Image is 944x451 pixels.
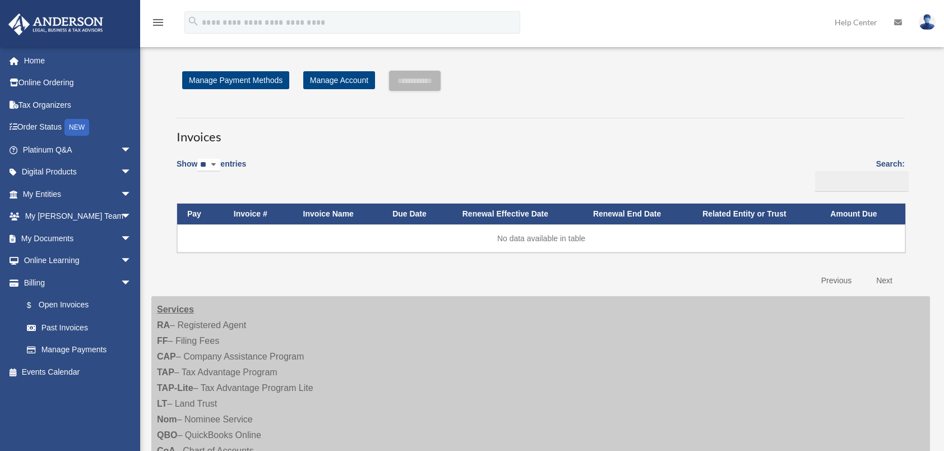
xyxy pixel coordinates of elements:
a: Order StatusNEW [8,116,149,139]
div: NEW [64,119,89,136]
a: Next [868,269,901,292]
img: Anderson Advisors Platinum Portal [5,13,107,35]
th: Amount Due: activate to sort column ascending [820,204,905,224]
a: Home [8,49,149,72]
a: Manage Payment Methods [182,71,289,89]
strong: QBO [157,430,177,440]
a: My [PERSON_NAME] Teamarrow_drop_down [8,205,149,228]
span: arrow_drop_down [121,271,143,294]
a: Manage Account [303,71,375,89]
strong: LT [157,399,167,408]
strong: CAP [157,352,176,361]
a: Events Calendar [8,361,149,383]
a: Platinum Q&Aarrow_drop_down [8,139,149,161]
a: Online Learningarrow_drop_down [8,250,149,272]
th: Invoice #: activate to sort column ascending [224,204,293,224]
a: $Open Invoices [16,294,137,317]
strong: FF [157,336,168,346]
label: Show entries [177,157,246,183]
strong: RA [157,320,170,330]
a: My Documentsarrow_drop_down [8,227,149,250]
a: menu [151,20,165,29]
a: My Entitiesarrow_drop_down [8,183,149,205]
span: $ [33,298,39,312]
a: Manage Payments [16,339,143,361]
span: arrow_drop_down [121,139,143,162]
th: Pay: activate to sort column descending [177,204,224,224]
th: Invoice Name: activate to sort column ascending [293,204,383,224]
td: No data available in table [177,224,905,252]
i: menu [151,16,165,29]
a: Online Ordering [8,72,149,94]
strong: Nom [157,415,177,424]
span: arrow_drop_down [121,250,143,273]
a: Past Invoices [16,316,143,339]
span: arrow_drop_down [121,227,143,250]
a: Billingarrow_drop_down [8,271,143,294]
a: Previous [813,269,860,292]
select: Showentries [197,159,220,172]
span: arrow_drop_down [121,161,143,184]
h3: Invoices [177,118,905,146]
th: Renewal End Date: activate to sort column ascending [583,204,692,224]
th: Related Entity or Trust: activate to sort column ascending [692,204,820,224]
input: Search: [815,171,909,192]
th: Due Date: activate to sort column ascending [382,204,452,224]
strong: Services [157,305,194,314]
label: Search: [811,157,905,192]
strong: TAP [157,367,174,377]
span: arrow_drop_down [121,205,143,228]
a: Tax Organizers [8,94,149,116]
span: arrow_drop_down [121,183,143,206]
i: search [187,15,200,27]
strong: TAP-Lite [157,383,193,393]
a: Digital Productsarrow_drop_down [8,161,149,183]
img: User Pic [919,14,936,30]
th: Renewal Effective Date: activate to sort column ascending [452,204,583,224]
